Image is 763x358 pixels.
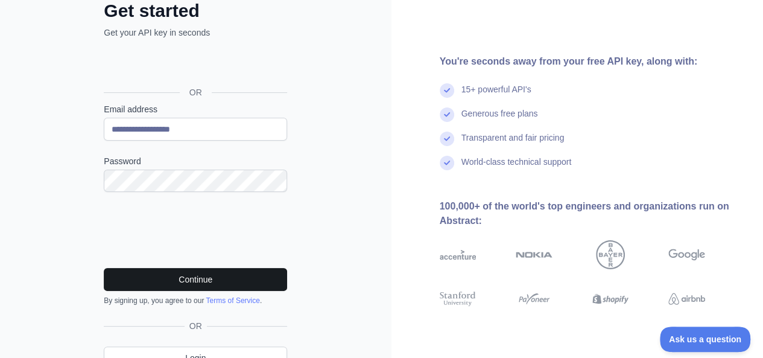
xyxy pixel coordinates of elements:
label: Password [104,155,287,167]
img: nokia [516,240,552,269]
div: By signing up, you agree to our . [104,296,287,305]
p: Get your API key in seconds [104,27,287,39]
img: bayer [596,240,625,269]
label: Email address [104,103,287,115]
span: OR [185,320,207,332]
div: World-class technical support [461,156,572,180]
div: Generous free plans [461,107,538,132]
div: You're seconds away from your free API key, along with: [440,54,744,69]
img: shopify [592,290,629,308]
img: check mark [440,132,454,146]
span: OR [180,86,212,98]
a: Terms of Service [206,296,259,305]
img: google [668,240,705,269]
img: check mark [440,156,454,170]
iframe: Toggle Customer Support [660,327,751,352]
iframe: reCAPTCHA [104,206,287,254]
iframe: Sign in with Google Button [98,52,291,78]
img: airbnb [668,290,705,308]
div: 100,000+ of the world's top engineers and organizations run on Abstract: [440,199,744,228]
img: accenture [440,240,476,269]
img: stanford university [440,290,476,308]
div: 15+ powerful API's [461,83,531,107]
img: check mark [440,107,454,122]
button: Continue [104,268,287,291]
div: Transparent and fair pricing [461,132,565,156]
img: payoneer [516,290,552,308]
img: check mark [440,83,454,98]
